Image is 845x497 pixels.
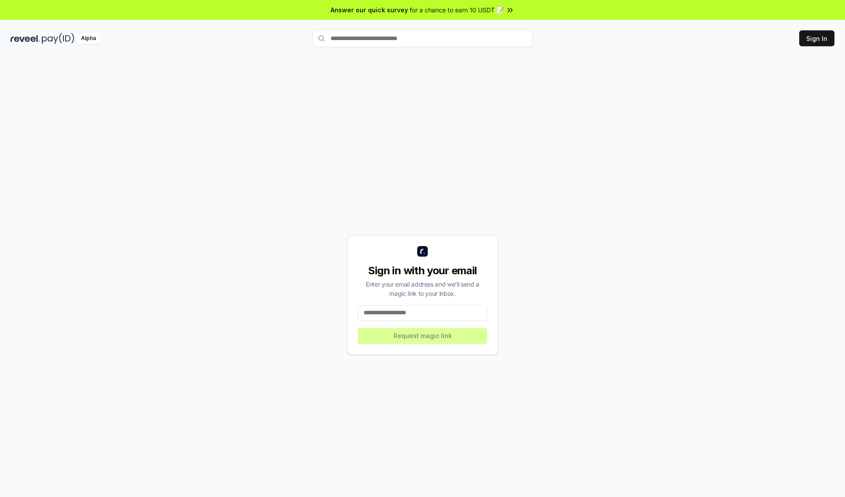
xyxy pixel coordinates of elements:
img: pay_id [42,33,74,44]
span: Answer our quick survey [331,5,408,15]
span: for a chance to earn 10 USDT 📝 [410,5,504,15]
button: Sign In [799,30,834,46]
img: reveel_dark [11,33,40,44]
img: logo_small [417,246,428,257]
div: Alpha [76,33,101,44]
div: Enter your email address and we’ll send a magic link to your inbox. [358,280,487,298]
div: Sign in with your email [358,264,487,278]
